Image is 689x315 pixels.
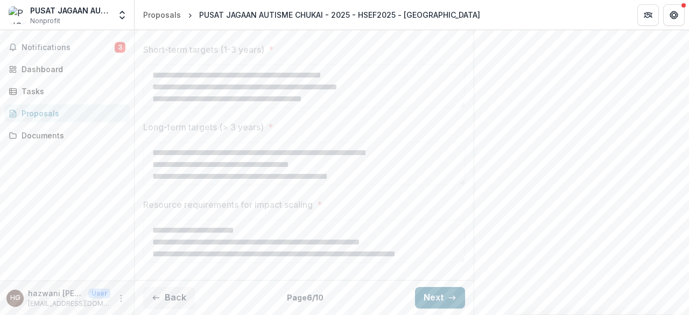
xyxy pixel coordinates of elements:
div: Documents [22,130,121,141]
p: Short-term targets (1-3 years) [143,43,264,56]
div: Tasks [22,86,121,97]
a: Dashboard [4,60,130,78]
nav: breadcrumb [139,7,484,23]
button: Open entity switcher [115,4,130,26]
img: PUSAT JAGAAN AUTISME CHUKAI [9,6,26,24]
div: PUSAT JAGAAN AUTISME CHUKAI [30,5,110,16]
div: Dashboard [22,64,121,75]
div: Proposals [143,9,181,20]
p: [EMAIL_ADDRESS][DOMAIN_NAME] [28,299,110,309]
div: hazwani ab ghani [10,295,20,302]
span: Notifications [22,43,115,52]
p: Resource requirements for impact scaling [143,198,313,211]
p: Page 6 / 10 [287,292,324,303]
button: Back [143,287,195,309]
div: Proposals [22,108,121,119]
p: hazwani [PERSON_NAME] [28,288,84,299]
button: Get Help [663,4,685,26]
button: Partners [637,4,659,26]
p: Long-term targets (> 3 years) [143,121,264,134]
button: More [115,292,128,305]
span: 3 [115,42,125,53]
button: Notifications3 [4,39,130,56]
span: Nonprofit [30,16,60,26]
button: Next [415,287,465,309]
a: Proposals [139,7,185,23]
p: User [88,289,110,298]
a: Documents [4,127,130,144]
a: Tasks [4,82,130,100]
div: PUSAT JAGAAN AUTISME CHUKAI - 2025 - HSEF2025 - [GEOGRAPHIC_DATA] [199,9,480,20]
a: Proposals [4,104,130,122]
